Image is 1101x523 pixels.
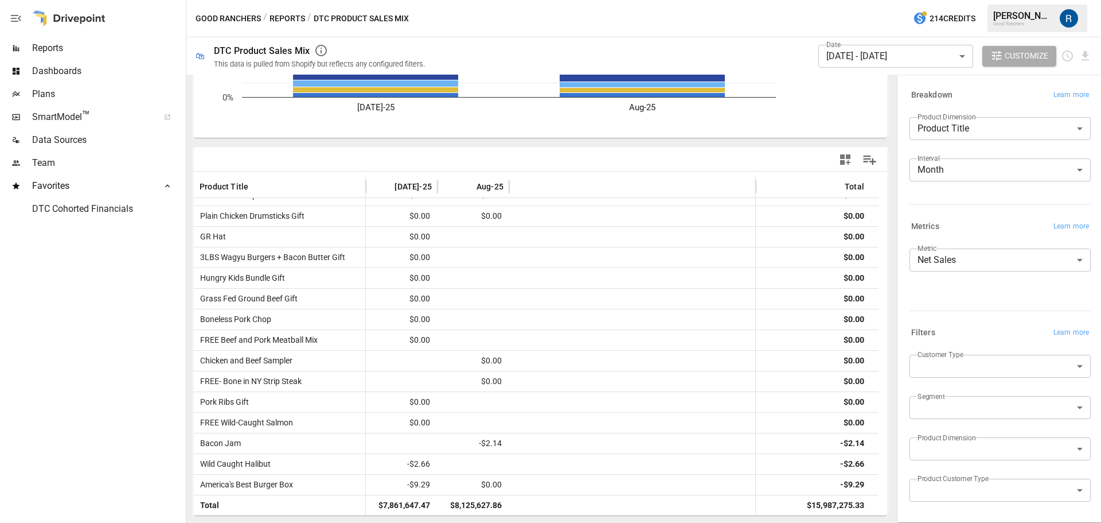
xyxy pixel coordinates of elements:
div: / [307,11,311,26]
div: $0.00 [844,330,864,350]
label: Customer Type [918,350,963,359]
span: Plain Chicken Drumsticks Gift [196,211,304,220]
div: $0.00 [844,371,864,392]
div: [DATE] - [DATE] [818,45,973,68]
span: Dashboards [32,64,183,78]
button: Good Ranchers [196,11,261,26]
button: Customize [982,46,1057,67]
span: Chicken and Beef Sampler [196,356,292,365]
button: Sort [377,179,393,195]
span: $0.00 [443,475,503,495]
span: FREE- Bone in NY Strip Steak [196,377,302,386]
span: Aug-25 [477,181,503,192]
span: -$2.66 [372,454,432,474]
text: Aug-25 [629,102,655,113]
span: Reports [32,41,183,55]
button: Sort [459,179,475,195]
label: Interval [918,153,940,163]
div: Good Ranchers [993,21,1053,26]
div: Net Sales [909,249,1091,272]
span: Plans [32,87,183,101]
span: Bacon Jam [196,439,241,448]
span: -$9.29 [372,475,432,495]
label: Product Customer Type [918,474,989,483]
button: Download report [1079,49,1092,63]
div: $0.00 [844,392,864,412]
img: Roman Romero [1060,9,1078,28]
h6: Breakdown [911,89,952,102]
div: $0.00 [844,351,864,371]
span: $7,861,647.47 [372,495,432,516]
label: Metric [918,243,936,253]
div: [PERSON_NAME] [993,10,1053,21]
div: -$9.29 [840,475,864,495]
button: Roman Romero [1053,2,1085,34]
button: Schedule report [1061,49,1074,63]
div: $0.00 [844,268,864,288]
span: ™ [82,109,90,123]
span: $0.00 [372,330,432,350]
span: Learn more [1053,90,1089,101]
h6: Metrics [911,220,939,233]
span: Product Title [200,181,248,192]
span: DTC Cohorted Financials [32,202,183,216]
span: $0.00 [443,371,503,392]
label: Product Dimension [918,433,975,443]
span: $0.00 [372,206,432,226]
div: $0.00 [844,206,864,226]
div: -$2.14 [840,433,864,454]
span: 3LBS Wagyu Burgers + Bacon Butter Gift [196,253,345,262]
h6: Filters [911,327,935,339]
button: Manage Columns [857,147,883,173]
div: $0.00 [844,309,864,330]
div: -$2.66 [840,454,864,474]
span: Hungry Kids Bundle Gift [196,273,285,282]
text: 0% [222,92,233,103]
span: FREE Beef and Pork Meatball Mix [196,335,318,344]
div: $0.00 [844,227,864,247]
button: Reports [270,11,305,26]
span: $0.00 [443,351,503,371]
span: $0.00 [372,268,432,288]
span: Data Sources [32,133,183,147]
label: Date [826,40,841,49]
div: Total [845,182,864,191]
span: Customize [1005,49,1048,63]
div: $0.00 [844,289,864,309]
span: Pork Ribs Gift [196,397,249,406]
span: SmartModel [32,110,151,124]
span: Boneless Pork Chop [196,315,271,324]
span: Total [196,501,219,510]
span: GR Hat [196,232,226,241]
div: $0.00 [844,247,864,268]
span: Favorites [32,179,151,193]
span: Learn more [1053,327,1089,339]
span: $0.00 [372,392,432,412]
div: / [263,11,267,26]
text: [DATE]-25 [357,102,395,113]
button: Sort [249,179,266,195]
span: $0.00 [372,289,432,309]
span: Learn more [1053,221,1089,233]
span: -$2.14 [443,433,503,454]
div: DTC Product Sales Mix [214,45,310,56]
span: Wild Caught Halibut [196,459,271,468]
span: $0.00 [372,309,432,330]
div: This data is pulled from Shopify but reflects any configured filters. [214,60,425,68]
span: Grass Fed Ground Beef Gift [196,294,298,303]
div: 🛍 [196,51,205,61]
div: Product Title [909,117,1091,140]
span: $0.00 [372,413,432,433]
span: America's Best Burger Box [196,480,293,489]
span: $0.00 [443,206,503,226]
span: FREE Wild-Caught Salmon [196,418,293,427]
span: $0.00 [372,227,432,247]
div: $0.00 [844,413,864,433]
button: 214Credits [908,8,980,29]
label: Segment [918,392,944,401]
span: 214 Credits [930,11,975,26]
span: $8,125,627.86 [443,495,503,516]
span: Team [32,156,183,170]
div: $15,987,275.33 [807,495,864,516]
